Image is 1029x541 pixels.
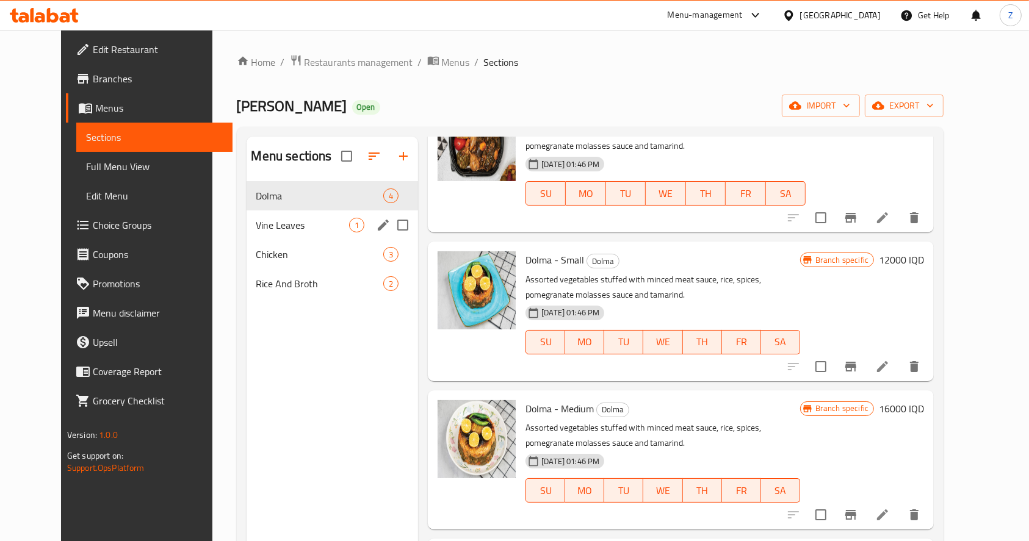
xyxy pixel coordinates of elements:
[782,95,860,117] button: import
[875,98,934,113] span: export
[648,333,677,351] span: WE
[438,251,516,329] img: Dolma - Small
[766,181,806,206] button: SA
[688,333,717,351] span: TH
[536,456,604,467] span: [DATE] 01:46 PM
[836,203,865,232] button: Branch-specific-item
[67,448,123,464] span: Get support on:
[808,502,834,528] span: Select to update
[438,400,516,478] img: Dolma - Medium
[525,478,565,503] button: SU
[66,35,233,64] a: Edit Restaurant
[442,55,470,70] span: Menus
[384,249,398,260] span: 3
[606,181,646,206] button: TU
[691,185,721,202] span: TH
[811,403,873,414] span: Branch specific
[427,54,470,70] a: Menus
[389,142,418,171] button: Add section
[66,357,233,386] a: Coverage Report
[438,103,516,181] img: Nafar Dolma
[900,203,929,232] button: delete
[66,386,233,415] a: Grocery Checklist
[93,42,223,57] span: Edit Restaurant
[875,507,890,522] a: Edit menu item
[643,478,682,503] button: WE
[334,143,359,169] span: Select all sections
[611,185,641,202] span: TU
[247,176,419,303] nav: Menu sections
[536,159,604,170] span: [DATE] 01:46 PM
[247,210,419,240] div: Vine Leaves1edit
[305,55,413,70] span: Restaurants management
[722,330,761,354] button: FR
[811,254,873,266] span: Branch specific
[237,54,944,70] nav: breadcrumb
[66,64,233,93] a: Branches
[525,420,800,451] p: Assorted vegetables stuffed with minced meat sauce, rice, spices, pomegranate molasses sauce and ...
[350,220,364,231] span: 1
[281,55,285,70] li: /
[66,328,233,357] a: Upsell
[384,278,398,290] span: 2
[384,190,398,202] span: 4
[66,269,233,298] a: Promotions
[349,218,364,232] div: items
[731,185,760,202] span: FR
[237,55,276,70] a: Home
[525,330,565,354] button: SU
[86,130,223,145] span: Sections
[256,276,384,291] div: Rice And Broth
[727,333,756,351] span: FR
[93,393,223,408] span: Grocery Checklist
[256,247,384,262] span: Chicken
[771,185,801,202] span: SA
[597,403,629,417] span: Dolma
[727,482,756,500] span: FR
[484,55,519,70] span: Sections
[525,272,800,303] p: Assorted vegetables stuffed with minced meat sauce, rice, spices, pomegranate molasses sauce and ...
[609,482,638,500] span: TU
[93,276,223,291] span: Promotions
[879,251,924,268] h6: 12000 IQD
[808,205,834,231] span: Select to update
[66,210,233,240] a: Choice Groups
[99,427,118,443] span: 1.0.0
[875,210,890,225] a: Edit menu item
[525,181,566,206] button: SU
[761,330,800,354] button: SA
[352,100,380,115] div: Open
[686,181,726,206] button: TH
[256,218,350,232] span: Vine Leaves
[525,399,594,418] span: Dolma - Medium
[525,251,584,269] span: Dolma - Small
[683,330,722,354] button: TH
[66,240,233,269] a: Coupons
[256,188,384,203] span: Dolma
[95,101,223,115] span: Menus
[865,95,944,117] button: export
[536,307,604,318] span: [DATE] 01:46 PM
[93,306,223,320] span: Menu disclaimer
[570,333,599,351] span: MO
[76,123,233,152] a: Sections
[67,460,145,476] a: Support.OpsPlatform
[900,352,929,381] button: delete
[836,500,865,529] button: Branch-specific-item
[86,188,223,203] span: Edit Menu
[66,298,233,328] a: Menu disclaimer
[565,330,604,354] button: MO
[531,482,560,500] span: SU
[1008,9,1013,22] span: Z
[67,427,97,443] span: Version:
[587,254,619,268] div: Dolma
[683,478,722,503] button: TH
[761,478,800,503] button: SA
[374,216,392,234] button: edit
[651,185,681,202] span: WE
[766,333,795,351] span: SA
[604,478,643,503] button: TU
[93,364,223,379] span: Coverage Report
[475,55,479,70] li: /
[383,188,399,203] div: items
